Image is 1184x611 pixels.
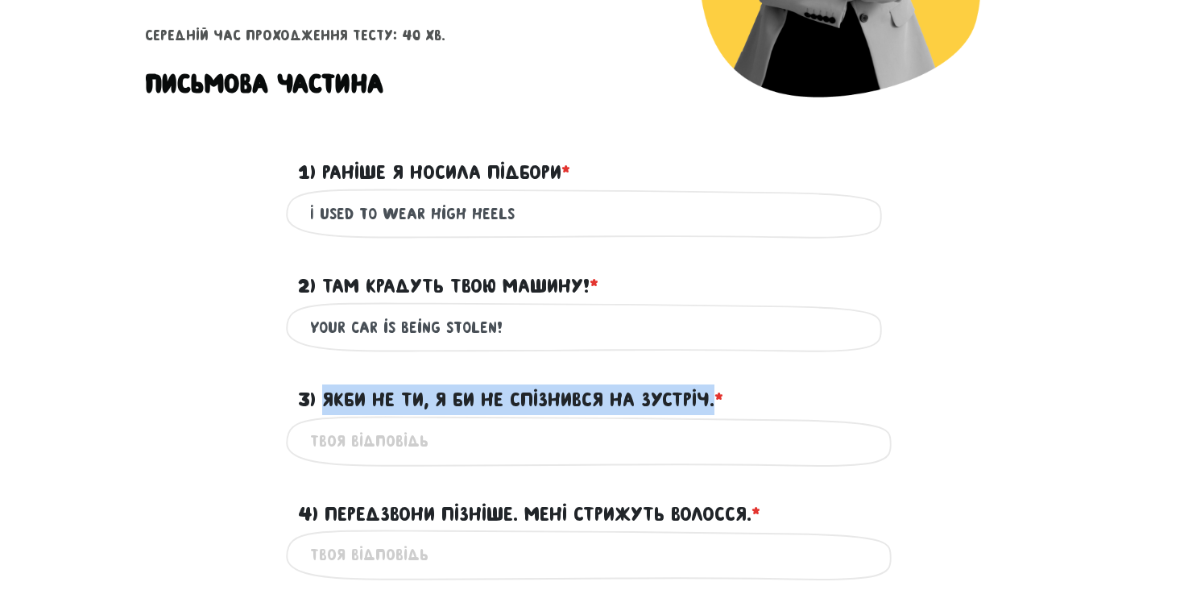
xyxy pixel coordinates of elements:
[298,384,723,415] label: 3) Якби не ти, я би не спізнився на зустріч.
[310,537,874,573] input: Твоя відповідь
[298,499,760,530] label: 4) Передзвони пізніше. Мені стрижуть волосся.
[298,157,570,188] label: 1) Раніше я носила підбори
[310,196,874,232] input: Твоя відповідь
[310,423,874,459] input: Твоя відповідь
[145,68,383,100] h3: Письмова частина
[310,310,874,346] input: Твоя відповідь
[298,271,598,301] label: 2) Там крадуть твою машину!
